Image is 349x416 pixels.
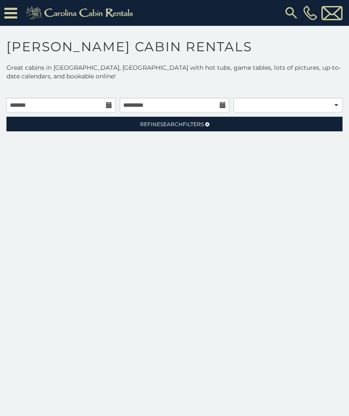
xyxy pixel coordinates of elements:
[140,121,204,127] span: Refine Filters
[160,121,183,127] span: Search
[22,4,140,22] img: Khaki-logo.png
[6,117,343,131] a: RefineSearchFilters
[301,6,319,20] a: [PHONE_NUMBER]
[284,5,299,21] img: search-regular.svg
